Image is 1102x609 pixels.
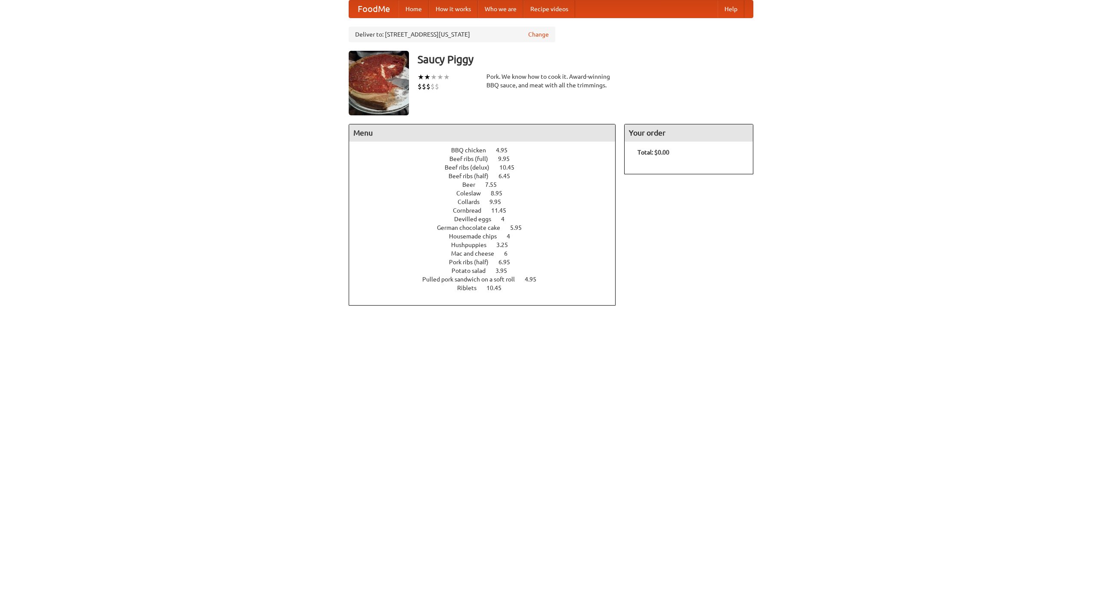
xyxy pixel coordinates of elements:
span: 11.45 [491,207,515,214]
a: Recipe videos [523,0,575,18]
b: Total: $0.00 [638,149,669,156]
span: Riblets [457,284,485,291]
a: Riblets 10.45 [457,284,517,291]
a: Devilled eggs 4 [454,216,520,223]
span: Hushpuppies [451,241,495,248]
span: 7.55 [485,181,505,188]
a: Change [528,30,549,39]
span: 6 [504,250,516,257]
li: $ [418,82,422,91]
a: Beef ribs (delux) 10.45 [445,164,530,171]
img: angular.jpg [349,51,409,115]
span: Pork ribs (half) [449,259,497,266]
span: Beer [462,181,484,188]
a: Housemade chips 4 [449,233,526,240]
a: Mac and cheese 6 [451,250,523,257]
h4: Menu [349,124,615,142]
li: $ [426,82,430,91]
span: Housemade chips [449,233,505,240]
a: Cornbread 11.45 [453,207,522,214]
h3: Saucy Piggy [418,51,753,68]
span: 8.95 [491,190,511,197]
li: ★ [418,72,424,82]
li: ★ [424,72,430,82]
div: Deliver to: [STREET_ADDRESS][US_STATE] [349,27,555,42]
a: Beef ribs (full) 9.95 [449,155,526,162]
span: 6.45 [498,173,519,179]
span: Coleslaw [456,190,489,197]
a: Who we are [478,0,523,18]
span: 9.95 [498,155,518,162]
span: Cornbread [453,207,490,214]
a: Pulled pork sandwich on a soft roll 4.95 [422,276,552,283]
span: Beef ribs (full) [449,155,497,162]
span: German chocolate cake [437,224,509,231]
li: $ [422,82,426,91]
a: How it works [429,0,478,18]
span: 4 [507,233,519,240]
span: Beef ribs (delux) [445,164,498,171]
a: German chocolate cake 5.95 [437,224,538,231]
span: 3.95 [495,267,516,274]
h4: Your order [625,124,753,142]
span: BBQ chicken [451,147,495,154]
a: BBQ chicken 4.95 [451,147,523,154]
span: 6.95 [498,259,519,266]
a: Coleslaw 8.95 [456,190,518,197]
span: Beef ribs (half) [449,173,497,179]
a: Hushpuppies 3.25 [451,241,524,248]
li: ★ [443,72,450,82]
span: 4 [501,216,513,223]
span: 5.95 [510,224,530,231]
a: Beef ribs (half) 6.45 [449,173,526,179]
a: Pork ribs (half) 6.95 [449,259,526,266]
span: Mac and cheese [451,250,503,257]
span: 9.95 [489,198,510,205]
span: Collards [458,198,488,205]
div: Pork. We know how to cook it. Award-winning BBQ sauce, and meat with all the trimmings. [486,72,616,90]
span: 3.25 [496,241,517,248]
a: FoodMe [349,0,399,18]
span: 10.45 [499,164,523,171]
span: Pulled pork sandwich on a soft roll [422,276,523,283]
span: Devilled eggs [454,216,500,223]
li: $ [435,82,439,91]
a: Help [718,0,744,18]
span: Potato salad [452,267,494,274]
a: Potato salad 3.95 [452,267,523,274]
li: ★ [430,72,437,82]
span: 4.95 [525,276,545,283]
li: $ [430,82,435,91]
span: 10.45 [486,284,510,291]
a: Beer 7.55 [462,181,513,188]
span: 4.95 [496,147,516,154]
a: Home [399,0,429,18]
li: ★ [437,72,443,82]
a: Collards 9.95 [458,198,517,205]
